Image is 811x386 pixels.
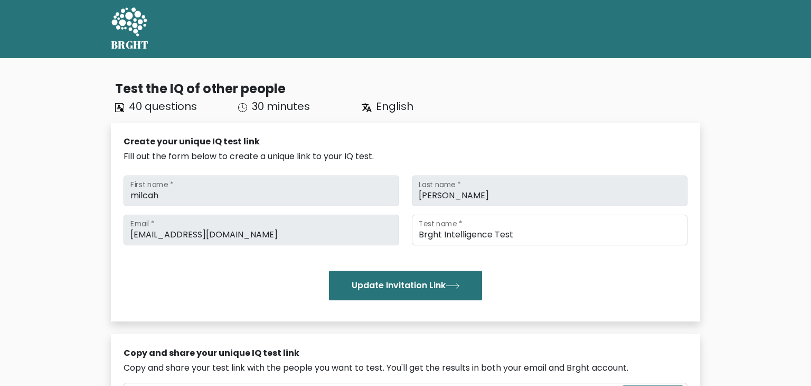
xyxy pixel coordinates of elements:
[111,4,149,54] a: BRGHT
[412,215,687,245] input: Test name
[329,271,482,300] button: Update Invitation Link
[111,39,149,51] h5: BRGHT
[124,135,687,148] div: Create your unique IQ test link
[124,150,687,163] div: Fill out the form below to create a unique link to your IQ test.
[129,99,197,114] span: 40 questions
[376,99,413,114] span: English
[124,347,687,360] div: Copy and share your unique IQ test link
[124,215,399,245] input: Email
[124,176,399,206] input: First name
[252,99,310,114] span: 30 minutes
[115,79,700,98] div: Test the IQ of other people
[412,176,687,206] input: Last name
[124,362,687,374] div: Copy and share your test link with the people you want to test. You'll get the results in both yo...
